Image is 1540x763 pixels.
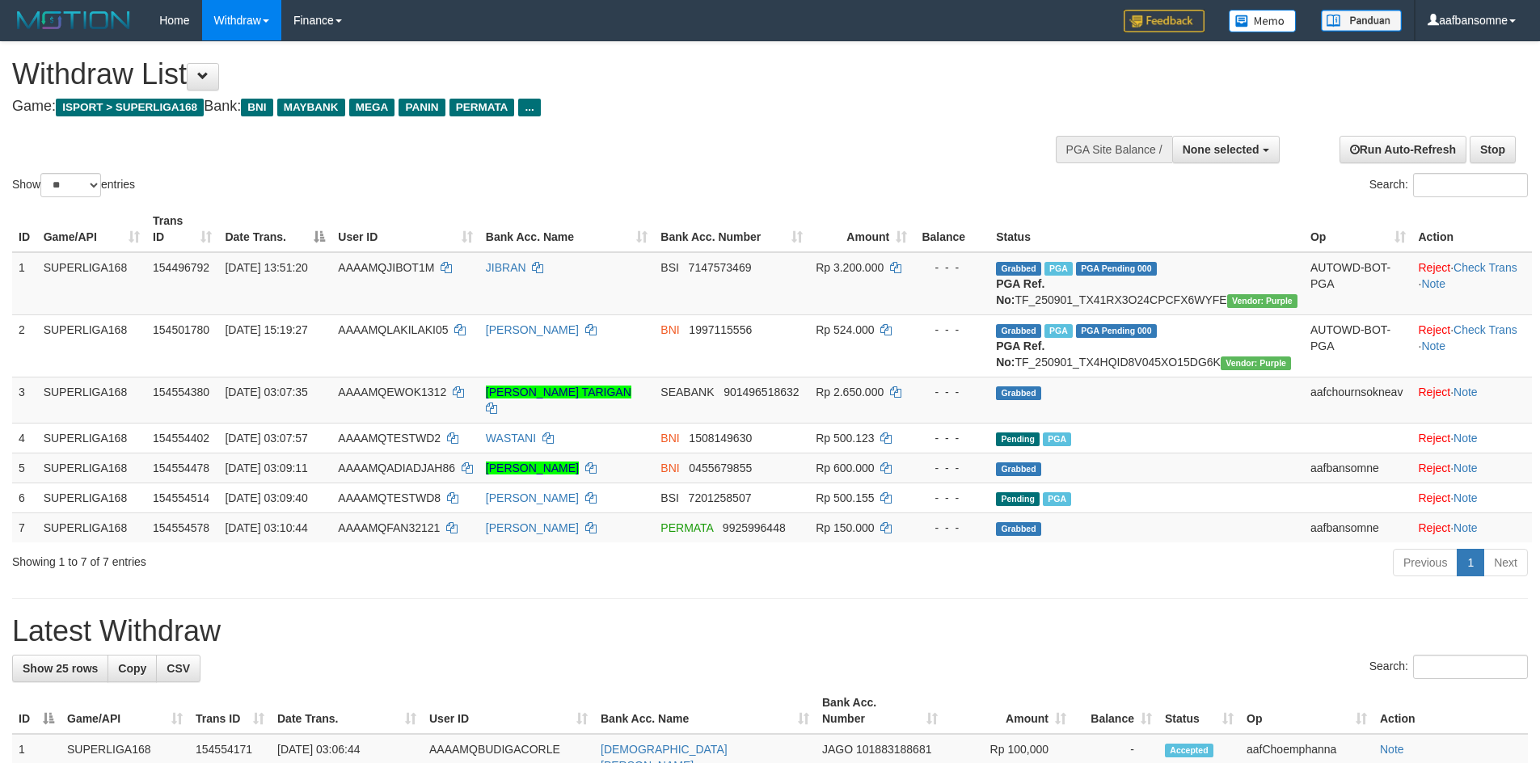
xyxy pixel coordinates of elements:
select: Showentries [40,173,101,197]
span: Accepted [1165,744,1213,757]
a: Stop [1470,136,1516,163]
span: SEABANK [660,386,714,398]
td: 1 [12,252,37,315]
th: Action [1373,688,1528,734]
img: Feedback.jpg [1124,10,1205,32]
th: Trans ID: activate to sort column ascending [189,688,271,734]
span: Vendor URL: https://trx4.1velocity.biz [1227,294,1297,308]
span: Grabbed [996,462,1041,476]
input: Search: [1413,655,1528,679]
span: ... [518,99,540,116]
a: Previous [1393,549,1458,576]
span: 154501780 [153,323,209,336]
th: Date Trans.: activate to sort column ascending [271,688,423,734]
a: Show 25 rows [12,655,108,682]
span: 154554478 [153,462,209,474]
a: Reject [1419,491,1451,504]
label: Search: [1369,173,1528,197]
span: Marked by aafmaleo [1043,432,1071,446]
span: MEGA [349,99,395,116]
img: panduan.png [1321,10,1402,32]
span: Grabbed [996,262,1041,276]
span: Rp 500.123 [816,432,874,445]
div: PGA Site Balance / [1056,136,1172,163]
span: [DATE] 03:09:11 [225,462,307,474]
div: Showing 1 to 7 of 7 entries [12,547,630,570]
h1: Withdraw List [12,58,1010,91]
a: Reject [1419,261,1451,274]
span: 154554402 [153,432,209,445]
a: Check Trans [1454,323,1517,336]
span: PANIN [399,99,445,116]
span: Copy 9925996448 to clipboard [723,521,786,534]
span: AAAAMQTESTWD2 [338,432,441,445]
a: Copy [108,655,157,682]
span: PERMATA [449,99,515,116]
a: [PERSON_NAME] [486,462,579,474]
span: Marked by aafsoycanthlai [1044,324,1073,338]
th: Trans ID: activate to sort column ascending [146,206,218,252]
span: Show 25 rows [23,662,98,675]
span: Rp 524.000 [816,323,874,336]
a: Note [1454,491,1478,504]
span: BSI [660,261,679,274]
th: Bank Acc. Name: activate to sort column ascending [479,206,655,252]
a: Check Trans [1454,261,1517,274]
span: AAAAMQTESTWD8 [338,491,441,504]
label: Show entries [12,173,135,197]
th: Balance [913,206,989,252]
span: Marked by aafmaleo [1043,492,1071,506]
span: Copy 1508149630 to clipboard [689,432,752,445]
th: Game/API: activate to sort column ascending [37,206,146,252]
th: Status: activate to sort column ascending [1158,688,1240,734]
a: Reject [1419,432,1451,445]
h1: Latest Withdraw [12,615,1528,647]
a: Reject [1419,462,1451,474]
td: 3 [12,377,37,423]
input: Search: [1413,173,1528,197]
th: Op: activate to sort column ascending [1240,688,1373,734]
span: PGA Pending [1076,324,1157,338]
th: Bank Acc. Number: activate to sort column ascending [654,206,809,252]
span: Copy 901496518632 to clipboard [724,386,799,398]
th: Status [989,206,1304,252]
span: Grabbed [996,522,1041,536]
span: Marked by aafsoumeymey [1044,262,1073,276]
span: 154554514 [153,491,209,504]
span: BNI [241,99,272,116]
span: 154554578 [153,521,209,534]
a: [PERSON_NAME] [486,491,579,504]
td: TF_250901_TX41RX3O24CPCFX6WYFE [989,252,1304,315]
span: Vendor URL: https://trx4.1velocity.biz [1221,356,1291,370]
a: Run Auto-Refresh [1340,136,1466,163]
a: Note [1454,432,1478,445]
b: PGA Ref. No: [996,339,1044,369]
td: · · [1412,314,1533,377]
th: User ID: activate to sort column ascending [331,206,479,252]
td: 5 [12,453,37,483]
a: Reject [1419,323,1451,336]
span: [DATE] 03:10:44 [225,521,307,534]
th: Amount: activate to sort column ascending [944,688,1073,734]
label: Search: [1369,655,1528,679]
a: [PERSON_NAME] [486,323,579,336]
th: ID: activate to sort column descending [12,688,61,734]
span: Pending [996,492,1040,506]
b: PGA Ref. No: [996,277,1044,306]
th: ID [12,206,37,252]
div: - - - [920,384,983,400]
span: Copy 101883188681 to clipboard [856,743,931,756]
a: WASTANI [486,432,536,445]
a: Reject [1419,521,1451,534]
a: [PERSON_NAME] TARIGAN [486,386,631,398]
td: SUPERLIGA168 [37,453,146,483]
span: None selected [1183,143,1259,156]
td: · · [1412,252,1533,315]
span: BSI [660,491,679,504]
span: MAYBANK [277,99,345,116]
a: Next [1483,549,1528,576]
a: CSV [156,655,200,682]
a: Reject [1419,386,1451,398]
td: · [1412,483,1533,512]
span: [DATE] 13:51:20 [225,261,307,274]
